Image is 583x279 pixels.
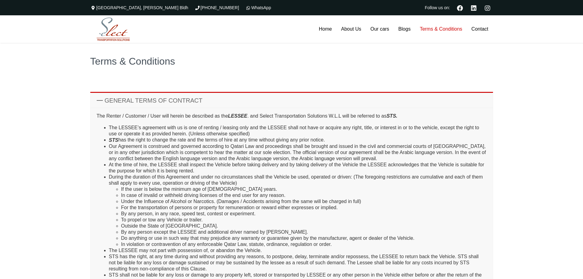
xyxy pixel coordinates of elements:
[121,223,487,229] li: Outside the State of [GEOGRAPHIC_DATA].
[121,205,487,211] li: For the transportation of persons or property for remuneration or reward either expresses or impl...
[121,241,487,247] li: In violation or contravention of any enforceable Qatar Law, statute, ordinance, regulation or order.
[105,97,203,104] span: GENERAL TERMS OF CONTRACT
[109,125,487,137] li: The LESSEE’s agreement with us is one of renting / leasing only and the LESSEE shall not have or ...
[454,4,465,11] a: Facebook
[467,15,493,43] a: Contact
[109,254,487,272] li: STS has the right, at any time during and without providing any reasons, to postpone, delay, term...
[121,186,487,192] li: If the user is below the minimum age of [DEMOGRAPHIC_DATA] years.
[469,4,479,11] a: Linkedin
[194,5,239,10] a: [PHONE_NUMBER]
[90,56,493,66] h1: Terms & Conditions
[109,143,487,162] li: Our Agreement is construed and governed according to Qatari Law and proceedings shall be brought ...
[121,211,487,217] li: By any person, in any race, speed test, contest or experiment.
[121,235,487,241] li: Do anything or use in such way that may prejudice any warranty or guarantee given by the manufact...
[109,138,118,143] i: STS
[387,113,398,119] em: STS.
[121,192,487,198] li: In case of invalid or withheld driving licenses of the end user for any reason.
[245,5,271,10] a: WhatsApp
[228,113,247,119] em: LESSEE
[415,15,467,43] a: Terms & Conditions
[109,137,487,143] li: has the right to change the rate and the terms of hire at any time without giving any prior notice.
[109,162,487,174] li: At the time of hire, the LESSEE shall inspect the Vehicle before taking delivery and by taking de...
[482,4,493,11] a: Instagram
[394,15,415,43] a: Blogs
[97,112,487,120] p: The Renter / Customer / User will herein be described as the . and Select Transportation Solution...
[336,15,366,43] a: About Us
[314,15,337,43] a: Home
[91,93,493,108] a: GENERAL TERMS OF CONTRACT
[121,217,487,223] li: To propel or tow any Vehicle or trailer.
[92,16,135,43] img: Select Rent a Car
[121,229,487,235] li: By any person except the LESSEE and additional driver named by [PERSON_NAME].
[121,198,487,205] li: Under the Influence of Alcohol or Narcotics. (Damages / Accidents arising from the same will be c...
[109,247,487,254] li: The LESSEE may not part with possession of, or abandon the Vehicle.
[109,174,487,247] li: During the duration of this Agreement and under no circumstances shall the Vehicle be used, opera...
[366,15,394,43] a: Our cars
